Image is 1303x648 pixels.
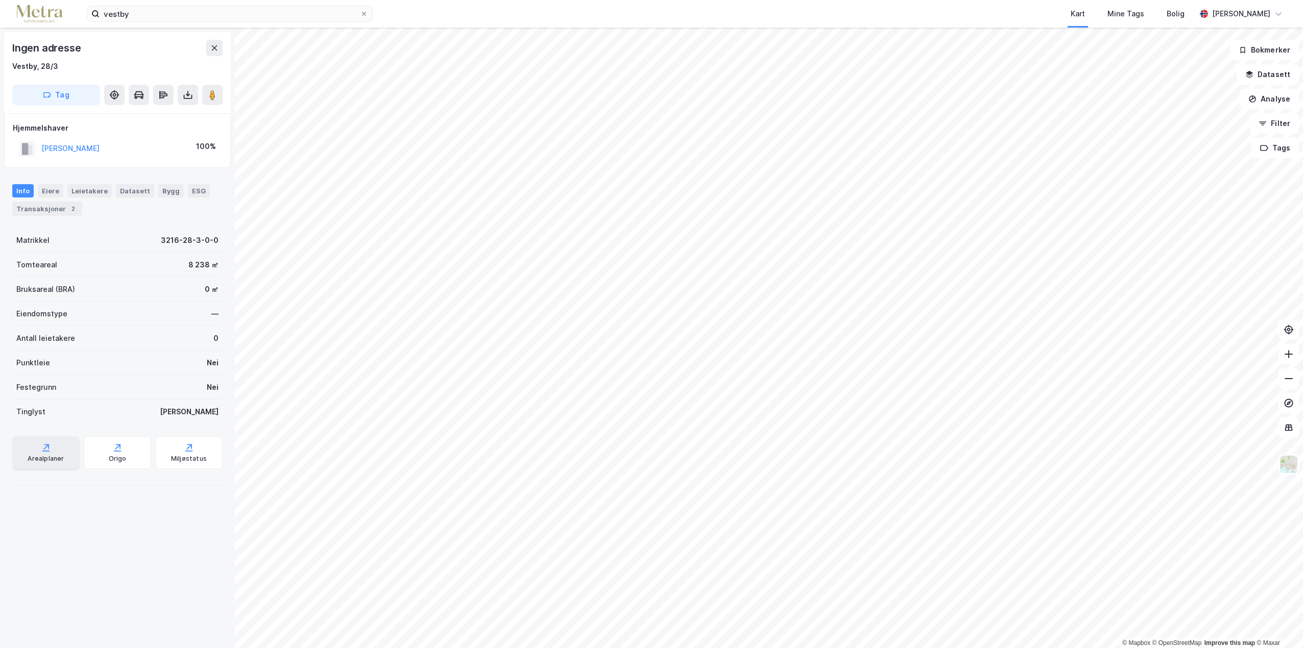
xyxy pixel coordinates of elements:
[158,184,184,197] div: Bygg
[1071,8,1085,20] div: Kart
[1230,40,1299,60] button: Bokmerker
[16,406,45,418] div: Tinglyst
[16,5,62,23] img: metra-logo.256734c3b2bbffee19d4.png
[1240,89,1299,109] button: Analyse
[1152,639,1202,646] a: OpenStreetMap
[67,184,112,197] div: Leietakere
[16,308,67,320] div: Eiendomstype
[1252,599,1303,648] div: Kontrollprogram for chat
[12,202,82,216] div: Transaksjoner
[205,283,219,295] div: 0 ㎡
[1204,639,1255,646] a: Improve this map
[171,455,207,463] div: Miljøstatus
[28,455,64,463] div: Arealplaner
[16,381,56,393] div: Festegrunn
[196,140,216,153] div: 100%
[12,85,100,105] button: Tag
[1279,455,1298,474] img: Z
[1107,8,1144,20] div: Mine Tags
[12,184,34,197] div: Info
[38,184,63,197] div: Eiere
[188,259,219,271] div: 8 238 ㎡
[1212,8,1270,20] div: [PERSON_NAME]
[1251,138,1299,158] button: Tags
[207,381,219,393] div: Nei
[1252,599,1303,648] iframe: Chat Widget
[100,6,360,21] input: Søk på adresse, matrikkel, gårdeiere, leietakere eller personer
[161,234,219,246] div: 3216-28-3-0-0
[1122,639,1150,646] a: Mapbox
[12,60,58,72] div: Vestby, 28/3
[116,184,154,197] div: Datasett
[213,332,219,344] div: 0
[16,332,75,344] div: Antall leietakere
[1167,8,1185,20] div: Bolig
[16,357,50,369] div: Punktleie
[207,357,219,369] div: Nei
[1250,113,1299,134] button: Filter
[211,308,219,320] div: —
[1237,64,1299,85] button: Datasett
[160,406,219,418] div: [PERSON_NAME]
[12,40,83,56] div: Ingen adresse
[16,259,57,271] div: Tomteareal
[16,283,75,295] div: Bruksareal (BRA)
[109,455,127,463] div: Origo
[68,204,78,214] div: 2
[188,184,210,197] div: ESG
[16,234,50,246] div: Matrikkel
[13,122,222,134] div: Hjemmelshaver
